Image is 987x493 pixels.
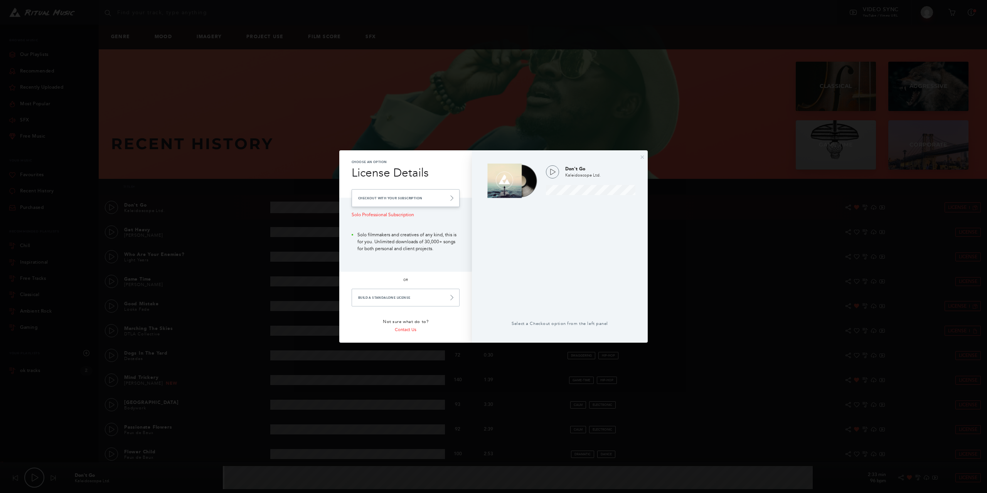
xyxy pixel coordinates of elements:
[352,319,460,325] p: Not sure what do to?
[484,160,540,201] img: Don't Go
[640,153,645,160] button: ×
[565,165,635,172] p: Don't Go
[352,231,460,252] li: Solo filmmakers and creatives of any kind, this is for you. Unlimited downloads of 30,000+ songs ...
[352,278,460,283] p: or
[352,189,460,207] a: Checkout with your Subscription
[484,321,635,327] p: Select a Checkout option from the left panel
[352,160,460,164] p: Choose an Option
[395,327,416,332] a: Contact Us
[565,172,635,179] p: Kaleidoscope Ltd.
[352,289,460,306] a: Build a Standalone License
[352,212,460,228] p: Solo Professional Subscription
[352,164,460,182] h3: License Details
